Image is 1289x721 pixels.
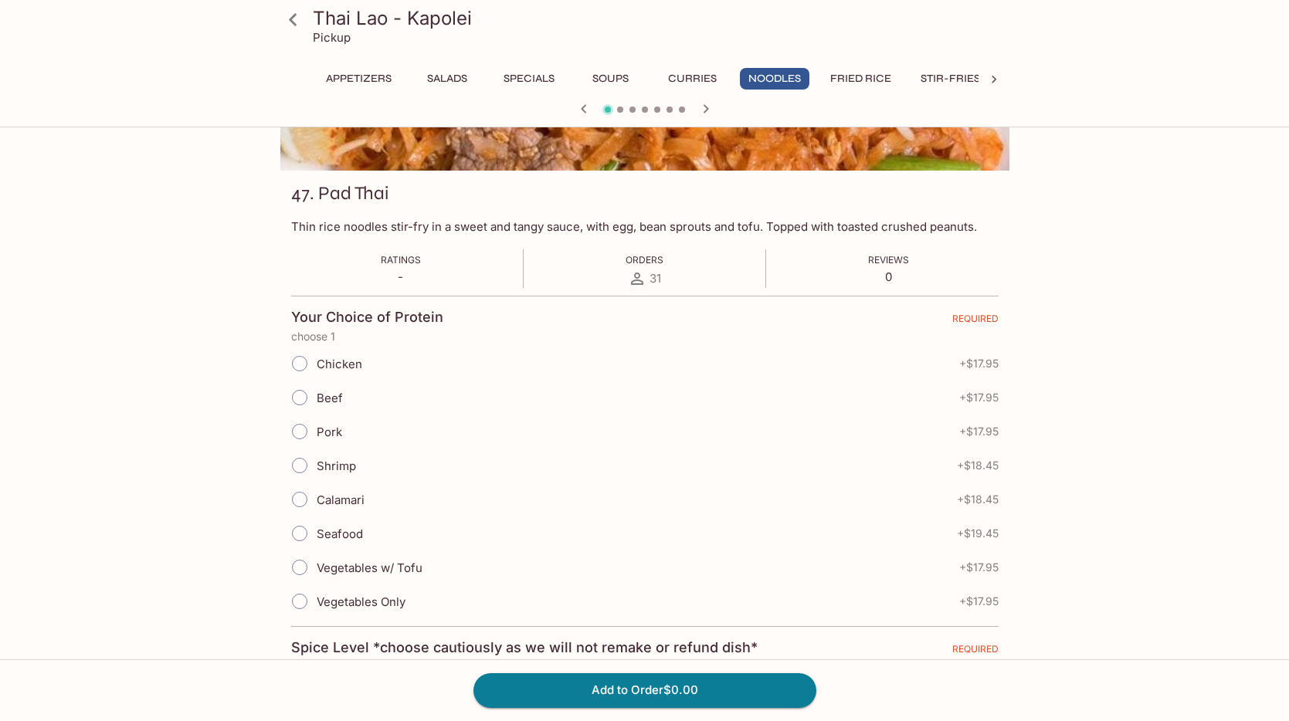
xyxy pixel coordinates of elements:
[626,254,663,266] span: Orders
[658,68,728,90] button: Curries
[959,561,999,574] span: + $17.95
[959,425,999,438] span: + $17.95
[317,459,356,473] span: Shrimp
[952,313,999,330] span: REQUIRED
[957,527,999,540] span: + $19.45
[291,330,999,343] p: choose 1
[912,68,989,90] button: Stir-Fries
[959,357,999,370] span: + $17.95
[957,459,999,472] span: + $18.45
[317,68,400,90] button: Appetizers
[313,30,351,45] p: Pickup
[291,219,999,234] p: Thin rice noodles stir-fry in a sweet and tangy sauce, with egg, bean sprouts and tofu. Topped wi...
[317,526,363,541] span: Seafood
[740,68,809,90] button: Noodles
[291,309,443,326] h4: Your Choice of Protein
[412,68,482,90] button: Salads
[959,595,999,608] span: + $17.95
[317,594,405,609] span: Vegetables Only
[317,391,343,405] span: Beef
[822,68,900,90] button: Fried Rice
[317,560,422,575] span: Vegetables w/ Tofu
[952,643,999,661] span: REQUIRED
[473,673,816,707] button: Add to Order$0.00
[868,269,909,284] p: 0
[957,493,999,506] span: + $18.45
[868,254,909,266] span: Reviews
[291,181,388,205] h3: 47. Pad Thai
[650,271,661,286] span: 31
[317,493,365,507] span: Calamari
[381,269,421,284] p: -
[494,68,564,90] button: Specials
[381,254,421,266] span: Ratings
[317,357,362,371] span: Chicken
[576,68,646,90] button: Soups
[313,6,1003,30] h3: Thai Lao - Kapolei
[317,425,342,439] span: Pork
[959,391,999,404] span: + $17.95
[291,639,758,656] h4: Spice Level *choose cautiously as we will not remake or refund dish*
